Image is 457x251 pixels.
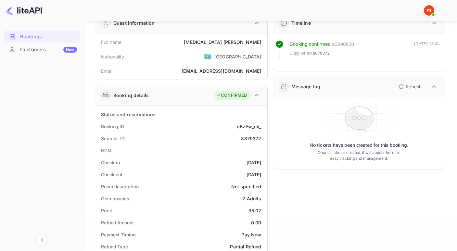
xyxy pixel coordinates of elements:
span: United States [204,51,211,62]
div: Nationality [101,53,124,60]
a: CustomersNew [4,44,80,56]
div: Email [101,68,112,74]
div: Room description [101,183,138,190]
div: Timeline [291,19,311,26]
button: Refresh [395,82,424,92]
div: Supplier ID [101,135,125,142]
div: # 3898600 [332,41,354,48]
div: [GEOGRAPHIC_DATA] [214,53,261,60]
div: Price [101,207,112,214]
div: CONFIRMED [216,92,247,99]
p: Refresh [406,83,422,90]
div: Booking ID [101,123,124,130]
div: [DATE] [247,171,261,178]
div: Not specified [231,183,261,190]
img: LiteAPI logo [5,5,42,16]
div: qBzEw_cV_ [237,123,261,130]
a: Bookings [4,31,80,43]
p: Once a ticket is created, it will appear here for easy tracking and management. [313,150,405,161]
div: Occupancies [101,195,129,202]
div: Full name [101,39,121,45]
div: 95.02 [248,207,261,214]
p: No tickets have been created for this booking. [310,142,408,148]
span: Supplier ID: [290,50,312,56]
div: Refund Type [101,243,128,250]
div: Booking confirmed [290,41,331,48]
span: 8879372 [313,50,330,56]
div: Message log [291,83,321,90]
div: 2 Adults [242,195,261,202]
div: Guest information [113,19,155,26]
button: Collapse navigation [36,234,48,246]
div: 8879372 [241,135,261,142]
div: Booking details [113,92,149,99]
div: [DATE] 15:44 [414,41,440,59]
div: New [63,47,77,53]
div: 0.00 [251,219,261,226]
div: Payment Timing [101,231,136,238]
div: [MEDICAL_DATA] [PERSON_NAME] [184,39,261,45]
div: Bookings [20,33,77,41]
div: [EMAIL_ADDRESS][DOMAIN_NAME] [182,68,261,74]
div: Partial Refund [230,243,261,250]
div: HCN [101,147,111,154]
div: Pay Now [241,231,261,238]
div: Check-in [101,159,120,166]
div: Refund Amount [101,219,134,226]
img: Yandex Support [424,5,434,16]
div: [DATE] [247,159,261,166]
div: Customers [20,46,77,54]
div: Check out [101,171,122,178]
div: Status and reservations [101,111,156,118]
